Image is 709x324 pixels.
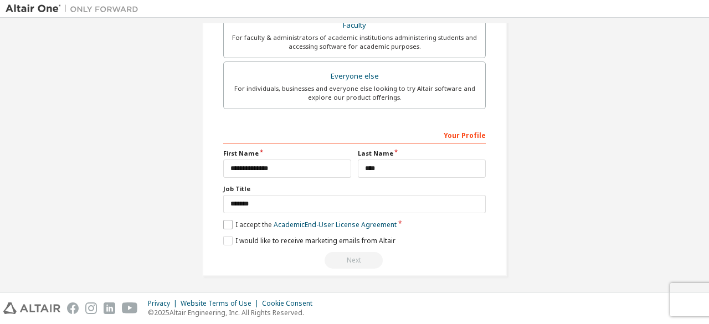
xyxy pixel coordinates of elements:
[104,302,115,314] img: linkedin.svg
[223,184,486,193] label: Job Title
[230,33,479,51] div: For faculty & administrators of academic institutions administering students and accessing softwa...
[148,308,319,317] p: © 2025 Altair Engineering, Inc. All Rights Reserved.
[85,302,97,314] img: instagram.svg
[223,149,351,158] label: First Name
[223,236,395,245] label: I would like to receive marketing emails from Altair
[262,299,319,308] div: Cookie Consent
[67,302,79,314] img: facebook.svg
[230,84,479,102] div: For individuals, businesses and everyone else looking to try Altair software and explore our prod...
[223,126,486,143] div: Your Profile
[274,220,397,229] a: Academic End-User License Agreement
[122,302,138,314] img: youtube.svg
[148,299,181,308] div: Privacy
[358,149,486,158] label: Last Name
[6,3,144,14] img: Altair One
[223,220,397,229] label: I accept the
[230,18,479,33] div: Faculty
[3,302,60,314] img: altair_logo.svg
[230,69,479,84] div: Everyone else
[223,252,486,269] div: Read and acccept EULA to continue
[181,299,262,308] div: Website Terms of Use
